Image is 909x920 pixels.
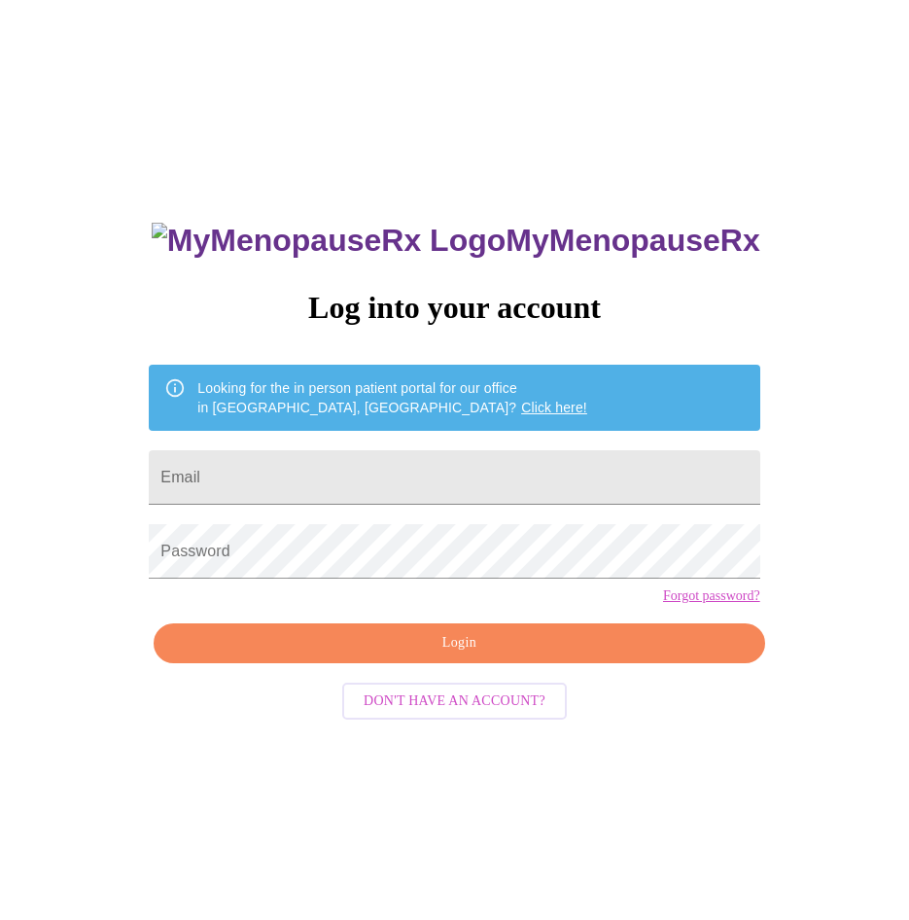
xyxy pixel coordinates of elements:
[152,223,506,259] img: MyMenopauseRx Logo
[152,223,760,259] h3: MyMenopauseRx
[149,290,759,326] h3: Log into your account
[197,371,587,425] div: Looking for the in person patient portal for our office in [GEOGRAPHIC_DATA], [GEOGRAPHIC_DATA]?
[154,623,764,663] button: Login
[521,400,587,415] a: Click here!
[342,683,567,721] button: Don't have an account?
[176,631,742,655] span: Login
[663,588,760,604] a: Forgot password?
[337,691,572,708] a: Don't have an account?
[364,690,545,714] span: Don't have an account?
